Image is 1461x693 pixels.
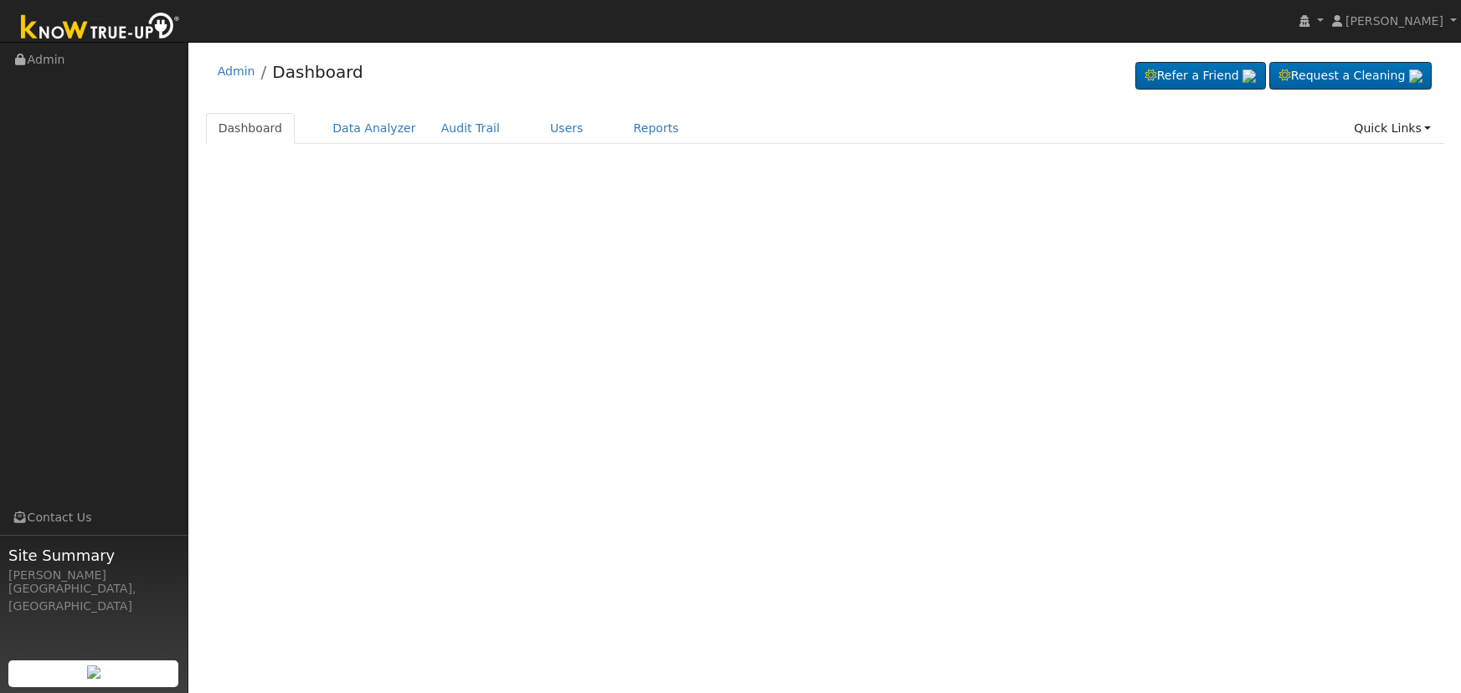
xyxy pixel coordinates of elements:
[621,113,692,144] a: Reports
[218,64,255,78] a: Admin
[1242,69,1256,83] img: retrieve
[1341,113,1443,144] a: Quick Links
[538,113,596,144] a: Users
[1135,62,1266,90] a: Refer a Friend
[429,113,512,144] a: Audit Trail
[13,9,188,47] img: Know True-Up
[1269,62,1432,90] a: Request a Cleaning
[8,544,179,567] span: Site Summary
[1345,14,1443,28] span: [PERSON_NAME]
[87,665,100,679] img: retrieve
[206,113,296,144] a: Dashboard
[8,567,179,584] div: [PERSON_NAME]
[272,62,363,82] a: Dashboard
[320,113,429,144] a: Data Analyzer
[8,580,179,615] div: [GEOGRAPHIC_DATA], [GEOGRAPHIC_DATA]
[1409,69,1422,83] img: retrieve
